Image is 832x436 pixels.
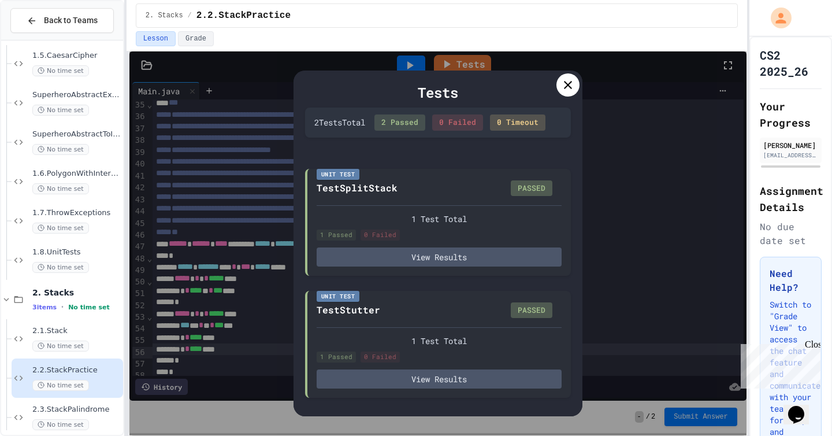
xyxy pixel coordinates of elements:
[32,326,121,336] span: 2.1.Stack
[32,419,89,430] span: No time set
[305,82,571,103] div: Tests
[317,247,562,267] button: View Results
[763,140,818,150] div: [PERSON_NAME]
[432,114,483,131] div: 0 Failed
[361,352,400,363] div: 0 Failed
[760,98,822,131] h2: Your Progress
[317,335,562,347] div: 1 Test Total
[759,5,794,31] div: My Account
[32,223,89,234] span: No time set
[10,8,114,33] button: Back to Teams
[32,341,89,352] span: No time set
[361,230,400,241] div: 0 Failed
[760,220,822,247] div: No due date set
[188,11,192,20] span: /
[490,114,545,131] div: 0 Timeout
[32,262,89,273] span: No time set
[317,181,398,195] div: TestSplitStack
[32,365,121,375] span: 2.2.StackPractice
[61,302,64,312] span: •
[32,144,89,155] span: No time set
[763,151,818,160] div: [EMAIL_ADDRESS][DOMAIN_NAME]
[511,180,552,197] div: PASSED
[317,352,356,363] div: 1 Passed
[5,5,80,73] div: Chat with us now!Close
[317,169,360,180] div: Unit Test
[196,9,291,23] span: 2.2.StackPractice
[32,51,121,61] span: 1.5.CaesarCipher
[317,370,562,389] button: View Results
[32,105,89,116] span: No time set
[68,304,110,311] span: No time set
[317,213,562,225] div: 1 Test Total
[770,267,812,294] h3: Need Help?
[314,116,365,128] div: 2 Test s Total
[32,90,121,100] span: SuperheroAbstractExample
[32,287,121,298] span: 2. Stacks
[511,302,552,319] div: PASSED
[317,291,360,302] div: Unit Test
[32,130,121,139] span: SuperheroAbstractToInterface
[32,183,89,194] span: No time set
[32,247,121,257] span: 1.8.UnitTests
[783,390,820,424] iframe: chat widget
[32,304,57,311] span: 3 items
[178,31,214,46] button: Grade
[32,169,121,179] span: 1.6.PolygonWithInterface
[736,339,820,389] iframe: chat widget
[760,47,822,79] h1: CS2 2025_26
[32,65,89,76] span: No time set
[374,114,425,131] div: 2 Passed
[32,380,89,391] span: No time set
[317,303,380,317] div: TestStutter
[317,230,356,241] div: 1 Passed
[136,31,176,46] button: Lesson
[32,405,121,415] span: 2.3.StackPalindrome
[44,14,98,27] span: Back to Teams
[760,183,822,215] h2: Assignment Details
[32,208,121,218] span: 1.7.ThrowExceptions
[146,11,183,20] span: 2. Stacks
